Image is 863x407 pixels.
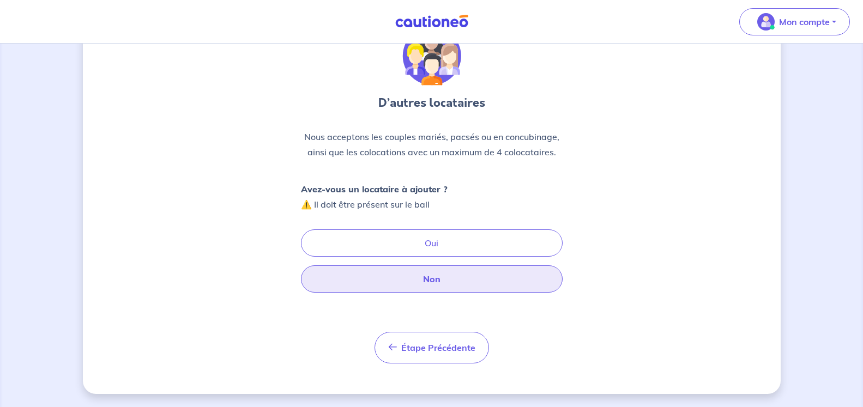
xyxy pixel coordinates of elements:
[391,15,473,28] img: Cautioneo
[402,27,461,86] img: illu_tenants_plus.svg
[779,15,830,28] p: Mon compte
[301,94,563,112] h3: D’autres locataires
[375,332,489,363] button: Étape Précédente
[301,184,448,195] strong: Avez-vous un locataire à ajouter ?
[757,13,775,31] img: illu_account_valid_menu.svg
[301,265,563,293] button: Non
[301,181,448,212] p: ⚠️ Il doit être présent sur le bail
[401,342,475,353] span: Étape Précédente
[739,8,850,35] button: illu_account_valid_menu.svgMon compte
[301,129,563,160] p: Nous acceptons les couples mariés, pacsés ou en concubinage, ainsi que les colocations avec un ma...
[301,229,563,257] button: Oui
